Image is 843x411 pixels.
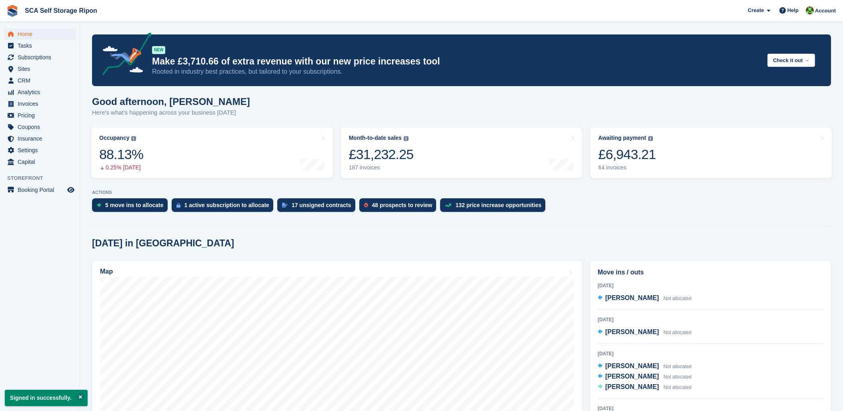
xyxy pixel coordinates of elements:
a: menu [4,121,76,133]
a: menu [4,52,76,63]
div: [DATE] [598,350,823,357]
div: £31,232.25 [349,146,414,163]
span: Not allocated [663,330,691,335]
div: 132 price increase opportunities [455,202,541,208]
div: 187 invoices [349,164,414,171]
div: Awaiting payment [598,135,646,141]
span: [PERSON_NAME] [605,328,659,335]
span: Settings [18,145,66,156]
img: move_ins_to_allocate_icon-fdf77a2bb77ea45bf5b3d319d69a93e2d87916cf1d5bf7949dd705db3b84f3ca.svg [97,203,101,208]
span: Subscriptions [18,52,66,63]
p: Signed in successfully. [5,390,88,406]
img: Kelly Neesham [806,6,814,14]
span: Booking Portal [18,184,66,195]
div: Month-to-date sales [349,135,402,141]
span: Analytics [18,87,66,98]
a: 132 price increase opportunities [440,198,549,216]
div: 17 unsigned contracts [292,202,351,208]
img: contract_signature_icon-13c848040528278c33f63329250d36e43548de30e8caae1d1a13099fd9432cc5.svg [282,203,288,208]
button: Check it out → [767,54,815,67]
a: [PERSON_NAME] Not allocated [598,382,692,393]
span: Coupons [18,121,66,133]
a: 17 unsigned contracts [277,198,359,216]
p: ACTIONS [92,190,831,195]
p: Make £3,710.66 of extra revenue with our new price increases tool [152,56,761,67]
img: prospect-51fa495bee0391a8d652442698ab0144808aea92771e9ea1ae160a38d050c398.svg [364,203,368,208]
span: Not allocated [663,374,691,380]
span: Create [748,6,764,14]
span: [PERSON_NAME] [605,294,659,301]
a: 1 active subscription to allocate [172,198,277,216]
span: Not allocated [663,364,691,369]
a: [PERSON_NAME] Not allocated [598,327,692,338]
div: £6,943.21 [598,146,656,163]
span: Help [787,6,799,14]
div: NEW [152,46,165,54]
a: menu [4,133,76,144]
span: [PERSON_NAME] [605,383,659,390]
img: stora-icon-8386f47178a22dfd0bd8f6a31ec36ba5ce8667c1dd55bd0f319d3a0aa187defe.svg [6,5,18,17]
a: 5 move ins to allocate [92,198,172,216]
a: menu [4,75,76,86]
a: menu [4,110,76,121]
a: menu [4,184,76,195]
a: [PERSON_NAME] Not allocated [598,293,692,304]
span: [PERSON_NAME] [605,373,659,380]
p: Rooted in industry best practices, but tailored to your subscriptions. [152,67,761,76]
span: Invoices [18,98,66,109]
div: 1 active subscription to allocate [184,202,269,208]
a: Occupancy 88.13% 0.25% [DATE] [91,127,333,178]
div: 88.13% [99,146,143,163]
a: [PERSON_NAME] Not allocated [598,372,692,382]
div: 48 prospects to review [372,202,433,208]
a: menu [4,40,76,51]
a: menu [4,87,76,98]
span: Pricing [18,110,66,121]
span: [PERSON_NAME] [605,363,659,369]
div: [DATE] [598,316,823,323]
h2: [DATE] in [GEOGRAPHIC_DATA] [92,238,234,249]
span: Not allocated [663,296,691,301]
h1: Good afternoon, [PERSON_NAME] [92,96,250,107]
span: Insurance [18,133,66,144]
div: [DATE] [598,282,823,289]
span: Capital [18,156,66,167]
img: icon-info-grey-7440780725fd019a000dd9b08b2336e03edf1995a4989e88bcd33f0948082b44.svg [648,136,653,141]
span: CRM [18,75,66,86]
div: 64 invoices [598,164,656,171]
div: 0.25% [DATE] [99,164,143,171]
img: icon-info-grey-7440780725fd019a000dd9b08b2336e03edf1995a4989e88bcd33f0948082b44.svg [131,136,136,141]
a: menu [4,63,76,75]
div: Occupancy [99,135,129,141]
span: Tasks [18,40,66,51]
img: active_subscription_to_allocate_icon-d502201f5373d7db506a760aba3b589e785aa758c864c3986d89f69b8ff3... [176,203,180,208]
a: menu [4,28,76,40]
div: 5 move ins to allocate [105,202,164,208]
a: SCA Self Storage Ripon [22,4,100,17]
span: Storefront [7,174,80,182]
span: Not allocated [663,385,691,390]
img: price-adjustments-announcement-icon-8257ccfd72463d97f412b2fc003d46551f7dbcb40ab6d574587a9cd5c0d94... [96,32,152,78]
h2: Move ins / outs [598,268,823,277]
span: Sites [18,63,66,75]
img: price_increase_opportunities-93ffe204e8149a01c8c9dc8f82e8f89637d9d84a8eef4429ea346261dce0b2c0.svg [445,203,451,207]
a: menu [4,145,76,156]
a: Preview store [66,185,76,195]
a: [PERSON_NAME] Not allocated [598,361,692,372]
a: Awaiting payment £6,943.21 64 invoices [590,127,832,178]
span: Account [815,7,836,15]
a: 48 prospects to review [359,198,441,216]
span: Home [18,28,66,40]
a: menu [4,98,76,109]
p: Here's what's happening across your business [DATE] [92,108,250,117]
a: menu [4,156,76,167]
h2: Map [100,268,113,275]
img: icon-info-grey-7440780725fd019a000dd9b08b2336e03edf1995a4989e88bcd33f0948082b44.svg [404,136,408,141]
a: Month-to-date sales £31,232.25 187 invoices [341,127,583,178]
